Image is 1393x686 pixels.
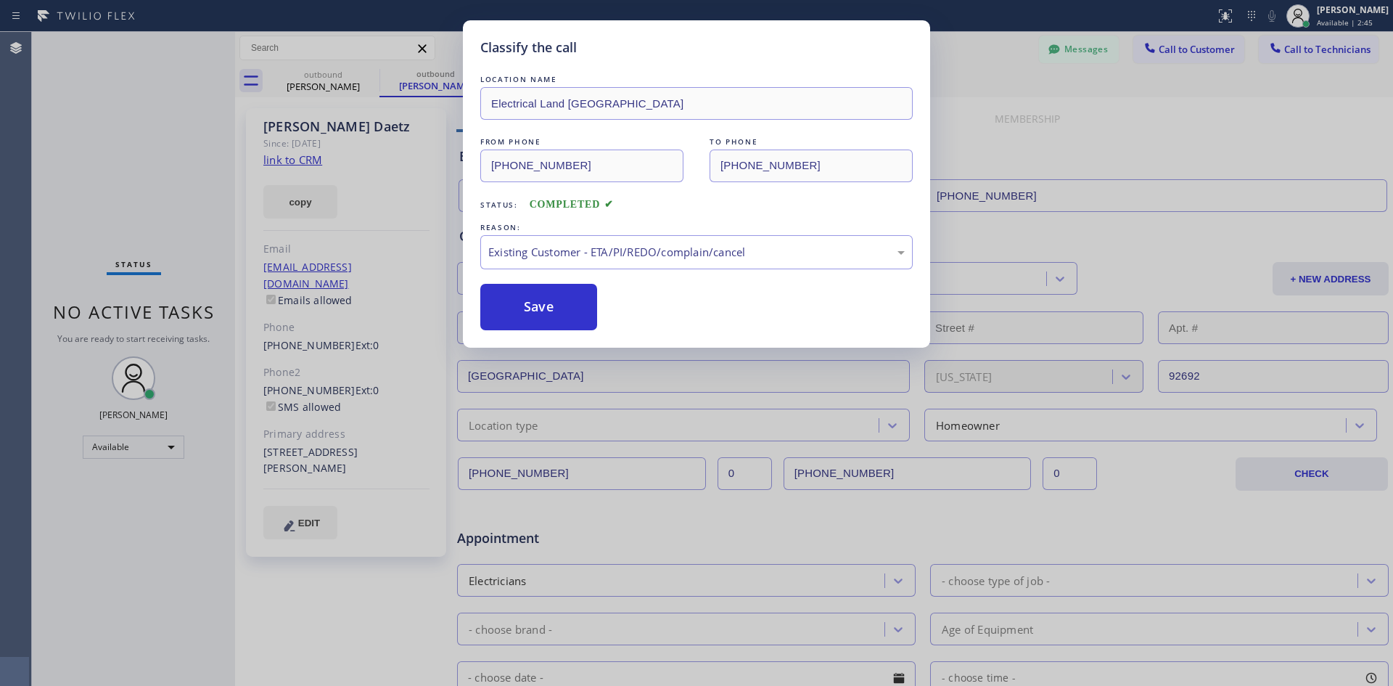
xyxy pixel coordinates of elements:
[480,220,913,235] div: REASON:
[710,134,913,150] div: TO PHONE
[480,284,597,330] button: Save
[480,200,518,210] span: Status:
[530,199,614,210] span: COMPLETED
[488,244,905,261] div: Existing Customer - ETA/PI/REDO/complain/cancel
[480,72,913,87] div: LOCATION NAME
[710,150,913,182] input: To phone
[480,134,683,150] div: FROM PHONE
[480,38,577,57] h5: Classify the call
[480,150,683,182] input: From phone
